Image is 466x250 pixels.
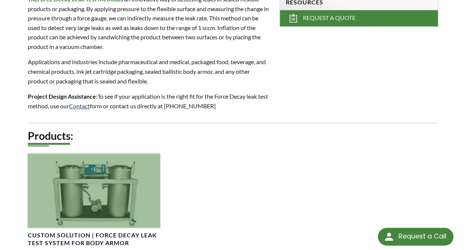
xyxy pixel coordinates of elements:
[28,93,98,100] strong: Project Design Assistance:
[280,10,438,26] a: Request a Quote
[303,14,356,22] span: Request a Quote
[383,231,395,243] img: round button
[28,57,271,86] p: Applications and industries include pharmaceutical and medical, packaged food, beverage, and chem...
[398,228,446,245] div: Request a Call
[28,92,271,111] p: To see if your application is the right fit for the Force Decay leak test method, use our form or...
[28,129,438,143] h2: Products:
[28,231,160,247] h4: Custom Solution | Force Decay Leak Test System for Body Armor
[378,228,453,246] div: Request a Call
[69,102,90,109] a: Contact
